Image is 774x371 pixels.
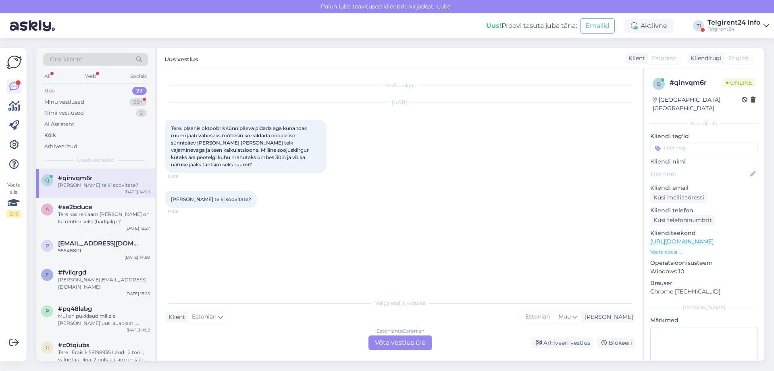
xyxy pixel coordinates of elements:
[58,349,150,363] div: Tere , Eraisik 58198935 Laud , 2 tooli, valge laudlina, 2 pokaali, ämber jääga, 2 taldrikud sushi...
[58,240,142,247] span: pisnenkoo@gmail.com
[43,71,52,82] div: All
[50,55,82,64] span: Otsi kliente
[531,337,593,348] div: Arhiveeri vestlus
[165,99,635,106] div: [DATE]
[6,210,21,218] div: 2 / 3
[597,337,635,348] div: Blokeeri
[650,229,758,237] p: Klienditeekond
[46,344,49,350] span: c
[723,78,755,87] span: Online
[624,19,674,33] div: Aktiivne
[46,308,49,314] span: p
[435,3,453,10] span: Luba
[125,225,150,231] div: [DATE] 12:27
[707,26,760,32] div: Telgirent24
[368,335,432,350] div: Võta vestlus üle
[44,143,77,151] div: Arhiveeritud
[168,174,198,180] span: 14:08
[650,184,758,192] p: Kliendi email
[136,109,147,117] div: 2
[58,203,92,211] span: #se2bduce
[657,81,661,87] span: q
[168,208,198,214] span: 14:08
[164,53,198,64] label: Uus vestlus
[650,267,758,276] p: Windows 10
[653,96,742,113] div: [GEOGRAPHIC_DATA], [GEOGRAPHIC_DATA]
[650,287,758,296] p: Chrome [TECHNICAL_ID]
[6,54,22,70] img: Askly Logo
[58,211,150,225] div: Tere kas reklaam [PERSON_NAME] on ka rentimiseks (harkjalg) ?
[650,215,715,226] div: Küsi telefoninumbrit
[132,87,147,95] div: 23
[58,276,150,291] div: [PERSON_NAME][EMAIL_ADDRESS][DOMAIN_NAME]
[687,54,722,63] div: Klienditugi
[58,305,92,312] span: #pq48labg
[650,279,758,287] p: Brauser
[486,21,577,31] div: Proovi tasuta juba täna:
[171,196,251,202] span: [PERSON_NAME] telki soovitate?
[44,131,56,139] div: Kõik
[165,300,635,307] div: Valige keel ja vastake
[125,254,150,260] div: [DATE] 14:50
[165,82,635,89] div: Vestlus algas
[650,248,758,256] p: Vaata edasi ...
[650,157,758,166] p: Kliendi nimi
[46,243,49,249] span: p
[652,54,676,63] span: Estonian
[650,120,758,127] div: Kliendi info
[46,206,49,212] span: s
[171,125,310,168] span: Tere. plaanis oktoobris sünnipäeva pidada aga kuna toas ruumi jääb väheseks mõtlesin korraldada e...
[45,177,49,183] span: q
[650,304,758,311] div: [PERSON_NAME]
[650,142,758,154] input: Lisa tag
[558,313,571,320] span: Muu
[46,272,49,278] span: f
[125,291,150,297] div: [DATE] 15:25
[521,311,554,323] div: Estonian
[625,54,645,63] div: Klient
[650,132,758,140] p: Kliendi tag'id
[707,19,769,32] a: Telgirent24 InfoTelgirent24
[6,181,21,218] div: Vaata siia
[693,20,704,31] div: TI
[650,316,758,325] p: Märkmed
[650,238,714,245] a: [URL][DOMAIN_NAME]
[670,78,723,88] div: # qinvqm6r
[486,22,501,29] b: Uus!
[651,170,749,178] input: Lisa nimi
[127,327,150,333] div: [DATE] 9:02
[77,157,114,164] span: Uued vestlused
[44,87,55,95] div: Uus
[580,18,615,34] button: Emailid
[58,182,150,189] div: [PERSON_NAME] telki soovitate?
[650,259,758,267] p: Operatsioonisüsteem
[125,189,150,195] div: [DATE] 14:08
[58,269,86,276] span: #fvilqrgd
[129,98,147,106] div: 99+
[58,342,89,349] span: #c0tqiubs
[44,120,74,128] div: AI Assistent
[582,313,633,321] div: [PERSON_NAME]
[58,247,150,254] div: 55548801
[728,54,749,63] span: English
[44,98,84,106] div: Minu vestlused
[707,19,760,26] div: Telgirent24 Info
[377,327,424,335] div: Estonian to Estonian
[58,312,150,327] div: Mul on pukklaud millele [PERSON_NAME] uut lauaplaati. 80cm läbimõõt. Sobiks ka kasutatud plaat.
[650,192,707,203] div: Küsi meiliaadressi
[192,312,216,321] span: Estonian
[83,71,98,82] div: Web
[650,206,758,215] p: Kliendi telefon
[129,71,148,82] div: Socials
[58,174,92,182] span: #qinvqm6r
[165,313,185,321] div: Klient
[44,109,84,117] div: Tiimi vestlused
